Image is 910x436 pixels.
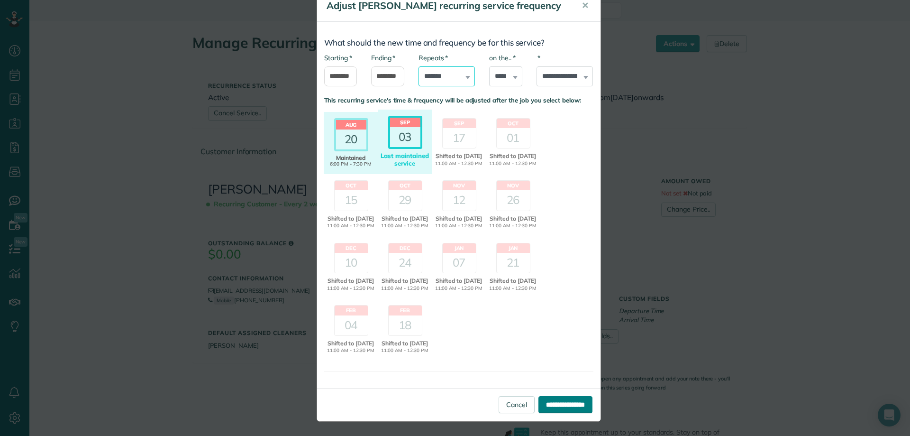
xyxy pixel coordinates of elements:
[325,347,377,354] span: 11:00 AM - 12:30 PM
[433,285,485,292] span: 11:00 AM - 12:30 PM
[433,277,485,285] span: Shifted to [DATE]
[443,128,476,148] div: 17
[335,190,368,210] div: 15
[489,53,515,63] label: on the..
[497,128,530,148] div: 01
[379,223,431,230] span: 11:00 AM - 12:30 PM
[433,223,485,230] span: 11:00 AM - 12:30 PM
[433,160,485,167] span: 11:00 AM - 12:30 PM
[389,253,422,273] div: 24
[325,214,377,223] span: Shifted to [DATE]
[443,243,476,253] header: Jan
[324,38,593,47] h3: What should the new time and frequency be for this service?
[325,155,377,161] span: Maintained
[389,315,422,335] div: 18
[379,285,431,292] span: 11:00 AM - 12:30 PM
[335,181,368,190] header: Oct
[335,253,368,273] div: 10
[336,120,366,130] header: Aug
[487,277,539,285] span: Shifted to [DATE]
[379,347,431,354] span: 11:00 AM - 12:30 PM
[487,152,539,160] span: Shifted to [DATE]
[443,181,476,190] header: Nov
[335,315,368,335] div: 04
[371,53,395,63] label: Ending
[379,214,431,223] span: Shifted to [DATE]
[335,306,368,315] header: Feb
[497,190,530,210] div: 26
[324,53,352,63] label: Starting
[336,130,366,149] div: 20
[390,118,420,127] header: Sep
[390,127,420,147] div: 03
[487,285,539,292] span: 11:00 AM - 12:30 PM
[325,161,377,167] span: 6:00 PM - 7:30 PM
[487,214,539,223] span: Shifted to [DATE]
[325,285,377,292] span: 11:00 AM - 12:30 PM
[379,277,431,285] span: Shifted to [DATE]
[433,214,485,223] span: Shifted to [DATE]
[324,96,593,105] p: This recurring service's time & frequency will be adjusted after the job you select below:
[443,190,476,210] div: 12
[499,396,535,413] a: Cancel
[487,160,539,167] span: 11:00 AM - 12:30 PM
[497,181,530,190] header: Nov
[443,253,476,273] div: 07
[443,119,476,128] header: Sep
[335,243,368,253] header: Dec
[497,253,530,273] div: 21
[325,339,377,348] span: Shifted to [DATE]
[389,190,422,210] div: 29
[497,243,530,253] header: Jan
[325,223,377,230] span: 11:00 AM - 12:30 PM
[419,53,448,63] label: Repeats
[379,339,431,348] span: Shifted to [DATE]
[389,306,422,315] header: Feb
[389,243,422,253] header: Dec
[325,277,377,285] span: Shifted to [DATE]
[389,181,422,190] header: Oct
[487,223,539,230] span: 11:00 AM - 12:30 PM
[433,152,485,160] span: Shifted to [DATE]
[379,152,431,167] div: Last maintained service
[497,119,530,128] header: Oct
